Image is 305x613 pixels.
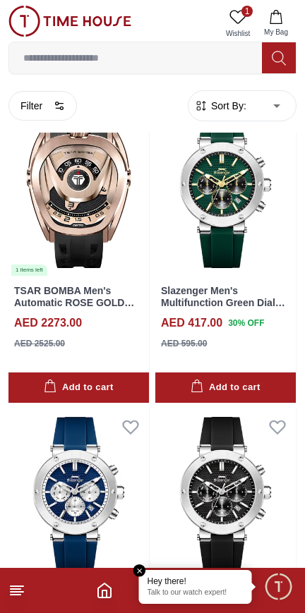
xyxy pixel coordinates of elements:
[96,582,113,599] a: Home
[220,6,256,42] a: 1Wishlist
[8,91,77,121] button: Filter
[148,576,244,587] div: Hey there!
[44,380,113,396] div: Add to cart
[11,265,47,276] div: 1 items left
[194,99,246,113] button: Sort By:
[8,101,149,277] img: TSAR BOMBA Men's Automatic ROSE GOLD Dial Watch - TB8213ASET-07
[161,315,222,332] h4: AED 417.00
[8,408,149,584] img: Slazenger Men's Multifunction Blue Dial Watch - SL.9.2564.2.03
[241,6,253,17] span: 1
[14,315,82,332] h4: AED 2273.00
[14,337,65,350] div: AED 2525.00
[133,564,146,577] em: Close tooltip
[263,571,294,602] div: Chat Widget
[191,380,260,396] div: Add to cart
[155,372,296,403] button: Add to cart
[8,101,149,277] a: TSAR BOMBA Men's Automatic ROSE GOLD Dial Watch - TB8213ASET-071 items left
[161,285,285,320] a: Slazenger Men's Multifunction Green Dial Watch - SL.9.2564.2.05
[155,408,296,584] img: Slazenger Men's Multifunction Black Dial Watch - SL.9.2564.2.01
[161,337,207,350] div: AED 595.00
[228,317,264,329] span: 30 % OFF
[258,27,294,37] span: My Bag
[8,6,131,37] img: ...
[148,588,244,598] p: Talk to our watch expert!
[208,99,246,113] span: Sort By:
[8,372,149,403] button: Add to cart
[155,101,296,277] img: Slazenger Men's Multifunction Green Dial Watch - SL.9.2564.2.05
[220,28,256,39] span: Wishlist
[14,285,138,332] a: TSAR BOMBA Men's Automatic ROSE GOLD Dial Watch - TB8213ASET-07
[256,6,297,42] button: My Bag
